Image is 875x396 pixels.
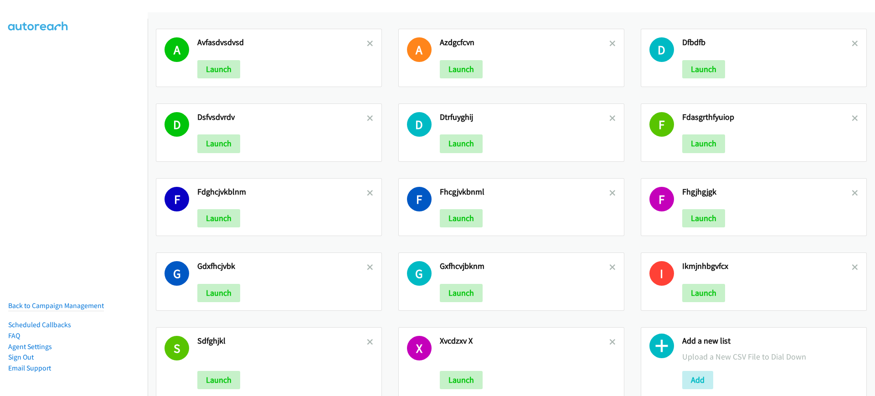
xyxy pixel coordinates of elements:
h1: A [407,37,432,62]
h2: Azdgcfcvn [440,37,609,48]
h2: Dfbdfb [682,37,852,48]
h1: G [165,261,189,286]
h2: Gdxfhcjvbk [197,261,367,272]
h1: D [407,112,432,137]
button: Launch [682,209,725,227]
h2: Fdghcjvkblnm [197,187,367,197]
button: Launch [440,60,483,78]
h1: S [165,336,189,360]
h2: Sdfghjkl [197,336,367,346]
button: Launch [197,284,240,302]
h1: G [407,261,432,286]
h1: F [649,112,674,137]
h1: F [165,187,189,211]
h1: D [165,112,189,137]
h2: Gxfhcvjbknm [440,261,609,272]
h2: Fdasgrthfyuiop [682,112,852,123]
h2: Ikmjnhbgvfcx [682,261,852,272]
h2: Fhcgjvkbnml [440,187,609,197]
h1: A [165,37,189,62]
button: Launch [197,60,240,78]
h1: I [649,261,674,286]
button: Launch [440,134,483,153]
a: FAQ [8,331,20,340]
h1: F [407,187,432,211]
h2: Avfasdvsdvsd [197,37,367,48]
button: Launch [440,284,483,302]
a: Scheduled Callbacks [8,320,71,329]
button: Launch [197,134,240,153]
a: Back to Campaign Management [8,301,104,310]
button: Add [682,371,713,389]
h2: Fhgjhgjgk [682,187,852,197]
button: Launch [440,371,483,389]
button: Launch [197,209,240,227]
h2: Dsfvsdvrdv [197,112,367,123]
button: Launch [682,284,725,302]
button: Launch [682,60,725,78]
h1: X [407,336,432,360]
button: Launch [440,209,483,227]
h2: Dtrfuyghij [440,112,609,123]
h1: D [649,37,674,62]
a: Sign Out [8,353,34,361]
h1: F [649,187,674,211]
h2: Xvcdzxv X [440,336,609,346]
a: Email Support [8,364,51,372]
h2: Add a new list [682,336,858,346]
button: Launch [682,134,725,153]
p: Upload a New CSV File to Dial Down [682,350,858,363]
button: Launch [197,371,240,389]
a: Agent Settings [8,342,52,351]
